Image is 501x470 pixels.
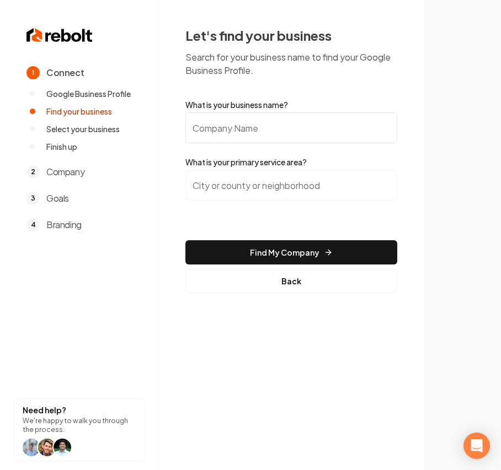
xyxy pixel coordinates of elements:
[54,439,71,456] img: help icon arwin
[46,66,84,79] span: Connect
[185,51,397,77] p: Search for your business name to find your Google Business Profile.
[23,417,136,434] p: We're happy to walk you through the process.
[46,123,120,134] span: Select your business
[46,106,112,117] span: Find your business
[463,433,490,459] div: Open Intercom Messenger
[26,66,40,79] span: 1
[46,218,82,231] span: Branding
[185,170,397,201] input: City or county or neighborhood
[46,165,84,179] span: Company
[23,439,40,456] img: help icon Will
[185,156,397,168] label: What is your primary service area?
[26,192,40,205] span: 3
[26,218,40,231] span: 4
[46,141,77,152] span: Finish up
[26,26,93,44] img: Rebolt Logo
[46,88,131,99] span: Google Business Profile
[38,439,56,456] img: help icon Will
[185,26,397,44] h2: Let's find your business
[185,240,397,264] button: Find My Company
[185,99,397,110] label: What is your business name?
[185,112,397,143] input: Company Name
[185,269,397,293] button: Back
[23,405,66,415] strong: Need help?
[13,398,145,461] button: Need help?We're happy to walk you through the process.help icon Willhelp icon Willhelp icon arwin
[46,192,69,205] span: Goals
[26,165,40,179] span: 2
